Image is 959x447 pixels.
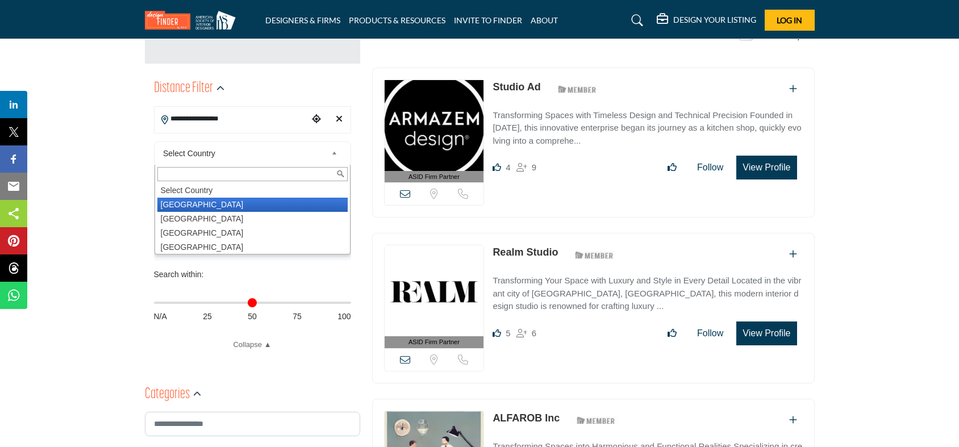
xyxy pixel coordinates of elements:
button: View Profile [736,321,797,345]
button: View Profile [736,156,797,179]
span: N/A [154,311,167,323]
button: Like listing [660,156,684,179]
button: Like listing [660,322,684,345]
a: INVITE TO FINDER [454,15,522,25]
span: 5 [506,328,510,338]
img: ASID Members Badge Icon [569,248,620,262]
p: Realm Studio [493,245,558,260]
span: Log In [777,15,802,25]
span: Select Country [163,147,327,160]
div: Choose your current location [308,107,325,132]
img: ASID Members Badge Icon [552,82,603,97]
span: 6 [532,328,536,338]
span: 4 [506,162,510,172]
button: Log In [765,10,815,31]
li: [GEOGRAPHIC_DATA] [157,240,348,254]
img: Studio Ad [385,80,484,171]
p: Studio Ad [493,80,540,95]
a: Add To List [789,415,797,425]
span: 100 [337,311,351,323]
i: Likes [493,329,501,337]
a: DESIGNERS & FIRMS [265,15,340,25]
a: Add To List [789,84,797,94]
h2: Distance Filter [154,78,213,99]
p: Transforming Your Space with Luxury and Style in Every Detail Located in the vibrant city of [GEO... [493,274,802,313]
li: [GEOGRAPHIC_DATA] [157,198,348,212]
li: [GEOGRAPHIC_DATA] [157,212,348,226]
a: Transforming Spaces with Timeless Design and Technical Precision Founded in [DATE], this innovati... [493,102,802,148]
div: Followers [516,327,536,340]
span: 75 [293,311,302,323]
button: Follow [690,322,731,345]
img: ASID Members Badge Icon [570,413,622,428]
a: ASID Firm Partner [385,80,484,183]
img: Site Logo [145,11,241,30]
span: 9 [532,162,536,172]
span: 50 [248,311,257,323]
span: ASID Firm Partner [408,337,460,347]
li: Select Country [157,183,348,198]
a: Add To List [789,249,797,259]
input: Search Text [157,167,348,181]
p: ALFAROB Inc [493,411,560,426]
input: Search Category [145,412,360,436]
li: [GEOGRAPHIC_DATA] [157,226,348,240]
h5: DESIGN YOUR LISTING [673,15,756,25]
img: Realm Studio [385,245,484,336]
a: Transforming Your Space with Luxury and Style in Every Detail Located in the vibrant city of [GEO... [493,268,802,313]
span: ASID Firm Partner [408,172,460,182]
i: Likes [493,163,501,172]
a: ABOUT [531,15,558,25]
a: Studio Ad [493,81,540,93]
input: Search Location [155,108,308,130]
div: Followers [516,161,536,174]
a: ASID Firm Partner [385,245,484,348]
button: Follow [690,156,731,179]
a: ALFAROB Inc [493,412,560,424]
div: Clear search location [331,107,348,132]
span: 25 [203,311,212,323]
a: PRODUCTS & RESOURCES [349,15,445,25]
h2: Categories [145,385,190,405]
a: Search [620,11,651,30]
p: Transforming Spaces with Timeless Design and Technical Precision Founded in [DATE], this innovati... [493,109,802,148]
div: DESIGN YOUR LISTING [657,14,756,27]
a: Realm Studio [493,247,558,258]
a: Collapse ▲ [154,339,351,350]
div: Search within: [154,269,351,281]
